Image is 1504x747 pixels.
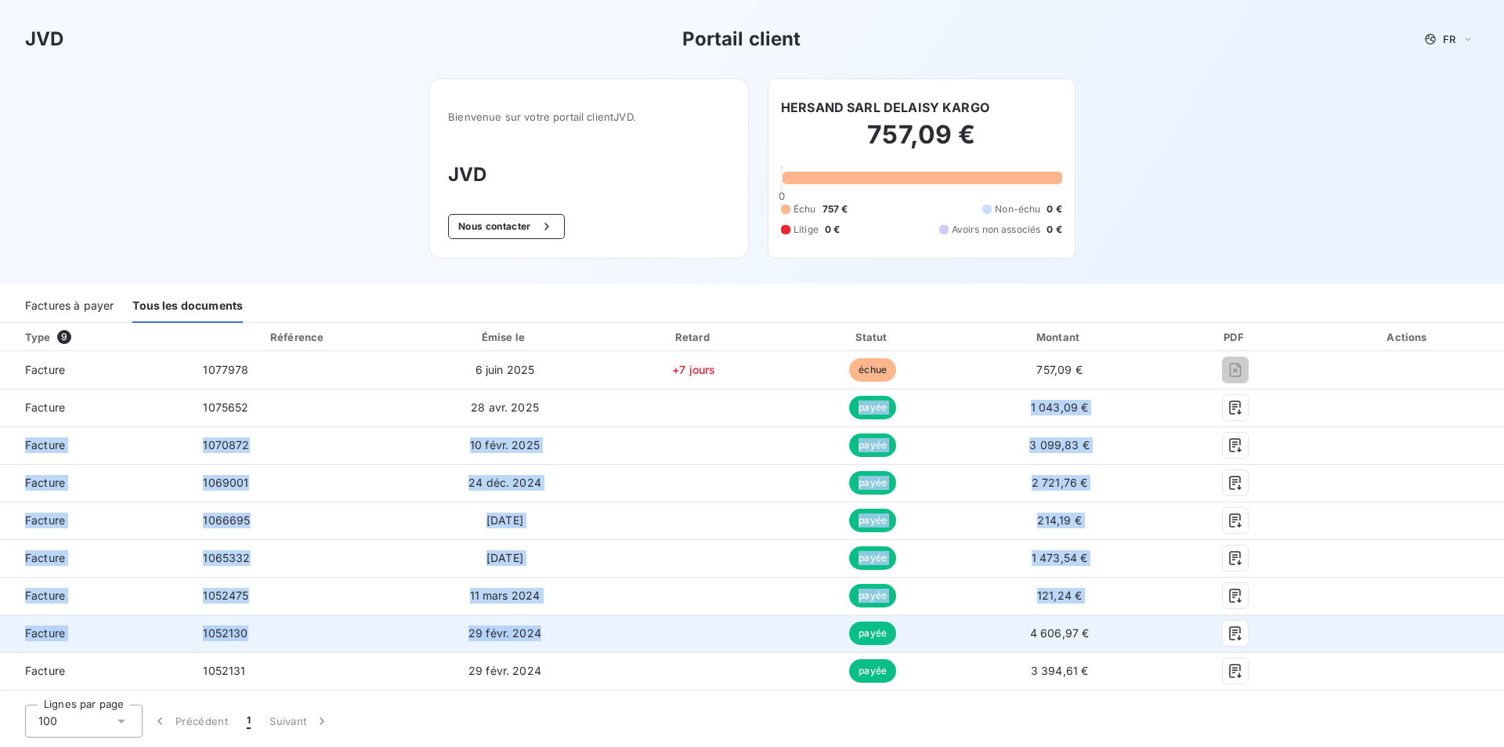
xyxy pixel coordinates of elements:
span: payée [849,659,896,683]
h6: HERSAND SARL DELAISY KARGO [781,98,989,117]
span: payée [849,546,896,570]
span: payée [849,396,896,419]
h3: JVD [448,161,729,189]
span: 1052130 [203,626,248,640]
h2: 757,09 € [781,119,1062,166]
span: 3 394,61 € [1031,664,1089,677]
span: 2 721,76 € [1032,476,1088,489]
div: Actions [1316,329,1501,345]
span: 1052131 [203,664,245,677]
h3: JVD [25,25,63,53]
span: 1052475 [203,589,248,602]
span: 9 [57,330,71,344]
span: Échu [794,202,816,216]
span: Avoirs non associés [952,223,1041,237]
span: Facture [13,437,178,453]
span: Non-échu [995,202,1040,216]
span: 29 févr. 2024 [468,664,541,677]
span: 0 [779,190,785,202]
span: 11 mars 2024 [470,589,540,602]
h3: Portail client [682,25,801,53]
span: 10 févr. 2025 [470,438,540,451]
span: 1065332 [203,551,250,564]
span: payée [849,622,896,645]
span: 1 473,54 € [1032,551,1088,564]
span: 121,24 € [1037,589,1082,602]
span: Facture [13,588,178,604]
div: Émise le [410,329,600,345]
span: 0 € [825,223,840,237]
span: échue [849,358,896,382]
span: Bienvenue sur votre portail client JVD . [448,111,729,123]
span: [DATE] [486,513,523,527]
span: 1066695 [203,513,250,527]
span: payée [849,509,896,532]
button: Suivant [260,705,339,738]
span: +7 jours [672,363,715,376]
span: Facture [13,550,178,566]
button: 1 [237,705,260,738]
div: Montant [964,329,1155,345]
span: Facture [13,626,178,641]
span: 29 févr. 2024 [468,626,541,640]
span: 757,09 € [1036,363,1082,376]
span: Facture [13,400,178,415]
button: Nous contacter [448,214,564,239]
span: 3 099,83 € [1029,438,1090,451]
span: 214,19 € [1037,513,1081,527]
span: Facture [13,362,178,378]
span: 0 € [1047,202,1061,216]
button: Précédent [143,705,237,738]
span: 24 déc. 2024 [468,476,541,489]
span: 1 043,09 € [1031,401,1089,414]
span: Facture [13,513,178,528]
span: 100 [38,713,57,729]
span: 1075652 [203,401,248,414]
span: [DATE] [486,551,523,564]
div: Statut [787,329,958,345]
span: 1077978 [203,363,248,376]
div: Retard [606,329,781,345]
div: Factures à payer [25,290,114,323]
div: PDF [1161,329,1310,345]
span: Litige [794,223,819,237]
span: payée [849,471,896,495]
div: Référence [270,331,324,343]
span: 0 € [1047,223,1061,237]
span: Facture [13,475,178,491]
span: 1070872 [203,438,249,451]
span: 4 606,97 € [1030,626,1090,640]
div: Type [16,329,187,345]
span: 28 avr. 2025 [471,401,539,414]
span: 6 juin 2025 [475,363,535,376]
span: payée [849,584,896,607]
span: 1069001 [203,476,248,489]
span: 1 [247,713,251,729]
div: Tous les documents [132,290,243,323]
span: FR [1443,33,1455,45]
span: 757 € [822,202,848,216]
span: Facture [13,663,178,679]
span: payée [849,433,896,457]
